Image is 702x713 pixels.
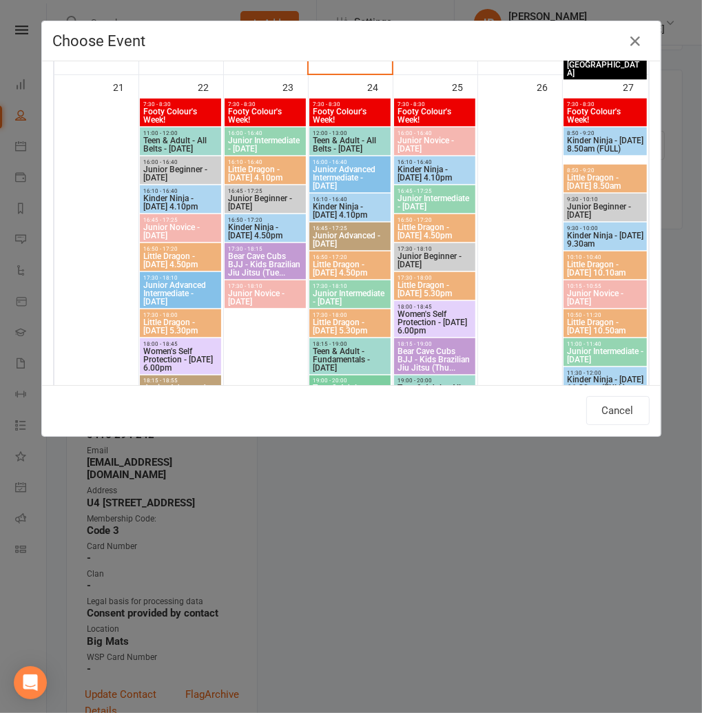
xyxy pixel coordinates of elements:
[283,75,308,98] div: 23
[312,225,388,231] span: 16:45 - 17:25
[143,107,218,124] span: Footy Colour's Week!
[397,136,473,153] span: Junior Novice - [DATE]
[397,378,473,384] span: 19:00 - 20:00
[566,107,644,124] span: Footy Colour's Week!
[566,203,644,219] span: Junior Beginner - [DATE]
[566,289,644,306] span: Junior Novice - [DATE]
[566,225,644,231] span: 9:30 - 10:00
[397,304,473,310] span: 18:00 - 18:45
[143,194,218,211] span: Kinder Ninja - [DATE] 4.10pm
[227,101,303,107] span: 7:30 - 8:30
[143,159,218,165] span: 16:00 - 16:40
[397,246,473,252] span: 17:30 - 18:10
[227,223,303,240] span: Kinder Ninja - [DATE] 4.50pm
[566,167,644,174] span: 8:50 - 9:20
[143,318,218,335] span: Little Dragon - [DATE] 5.30pm
[143,165,218,182] span: Junior Beginner - [DATE]
[566,347,644,364] span: Junior Intermediate - [DATE]
[227,165,303,182] span: Little Dragon - [DATE] 4.10pm
[397,188,473,194] span: 16:45 - 17:25
[312,203,388,219] span: Kinder Ninja - [DATE] 4.10pm
[143,130,218,136] span: 11:00 - 12:00
[566,318,644,335] span: Little Dragon - [DATE] 10.50am
[227,159,303,165] span: 16:10 - 16:40
[566,370,644,376] span: 11:30 - 12:00
[566,341,644,347] span: 11:00 - 11:40
[143,384,218,401] span: Junior Advanced - [DATE]
[312,318,388,335] span: Little Dragon - [DATE] 5.30pm
[312,107,388,124] span: Footy Colour's Week!
[312,341,388,347] span: 18:15 - 19:00
[312,283,388,289] span: 17:30 - 18:10
[312,289,388,306] span: Junior Intermediate - [DATE]
[312,159,388,165] span: 16:00 - 16:40
[368,75,393,98] div: 24
[566,254,644,260] span: 10:10 - 10:40
[312,231,388,248] span: Junior Advanced - [DATE]
[566,174,644,190] span: Little Dragon - [DATE] 8.50am
[312,254,388,260] span: 16:50 - 17:20
[312,312,388,318] span: 17:30 - 18:00
[397,101,473,107] span: 7:30 - 8:30
[143,246,218,252] span: 16:50 - 17:20
[227,283,303,289] span: 17:30 - 18:10
[312,378,388,384] span: 19:00 - 20:00
[143,101,218,107] span: 7:30 - 8:30
[397,252,473,269] span: Junior Beginner - [DATE]
[625,30,647,52] button: Close
[312,101,388,107] span: 7:30 - 8:30
[397,217,473,223] span: 16:50 - 17:20
[397,223,473,240] span: Little Dragon - [DATE] 4.50pm
[227,130,303,136] span: 16:00 - 16:40
[227,252,303,277] span: Bear Cave Cubs BJJ - Kids Brazilian Jiu Jitsu (Tue...
[227,107,303,124] span: Footy Colour's Week!
[397,341,473,347] span: 18:15 - 19:00
[312,347,388,372] span: Teen & Adult - Fundamentals - [DATE]
[397,384,473,401] span: Teen & Adult - All Belts - [DATE]
[312,165,388,190] span: Junior Advanced Intermediate - [DATE]
[397,159,473,165] span: 16:10 - 16:40
[586,396,650,425] button: Cancel
[397,281,473,298] span: Little Dragon - [DATE] 5.30pm
[114,75,138,98] div: 21
[227,188,303,194] span: 16:45 - 17:25
[566,136,644,153] span: Kinder Ninja - [DATE] 8.50am (FULL)
[227,217,303,223] span: 16:50 - 17:20
[312,384,388,409] span: Teen & Adult - Intermediate - [DATE]
[312,136,388,153] span: Teen & Adult - All Belts - [DATE]
[623,75,648,98] div: 27
[143,136,218,153] span: Teen & Adult - All Belts - [DATE]
[566,260,644,277] span: Little Dragon - [DATE] 10.10am
[312,260,388,277] span: Little Dragon - [DATE] 4.50pm
[566,283,644,289] span: 10:15 - 10:55
[566,312,644,318] span: 10:50 - 11:20
[227,289,303,306] span: Junior Novice - [DATE]
[227,136,303,153] span: Junior Intermediate - [DATE]
[143,252,218,269] span: Little Dragon - [DATE] 4.50pm
[566,231,644,248] span: Kinder Ninja - [DATE] 9.30am
[566,196,644,203] span: 9:30 - 10:10
[143,281,218,306] span: Junior Advanced Intermediate - [DATE]
[397,107,473,124] span: Footy Colour's Week!
[198,75,223,98] div: 22
[143,223,218,240] span: Junior Novice - [DATE]
[14,666,47,699] div: Open Intercom Messenger
[312,196,388,203] span: 16:10 - 16:40
[143,312,218,318] span: 17:30 - 18:00
[397,275,473,281] span: 17:30 - 18:00
[397,165,473,182] span: Kinder Ninja - [DATE] 4.10pm
[143,347,218,372] span: Women's Self Protection - [DATE] 6.00pm
[312,130,388,136] span: 12:00 - 13:00
[53,32,650,50] h4: Choose Event
[227,194,303,211] span: Junior Beginner - [DATE]
[397,130,473,136] span: 16:00 - 16:40
[397,347,473,372] span: Bear Cave Cubs BJJ - Kids Brazilian Jiu Jitsu (Thu...
[143,188,218,194] span: 16:10 - 16:40
[143,341,218,347] span: 18:00 - 18:45
[566,130,644,136] span: 8:50 - 9:20
[397,310,473,335] span: Women's Self Protection - [DATE] 6.00pm
[453,75,477,98] div: 25
[143,378,218,384] span: 18:15 - 18:55
[143,217,218,223] span: 16:45 - 17:25
[227,246,303,252] span: 17:30 - 18:15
